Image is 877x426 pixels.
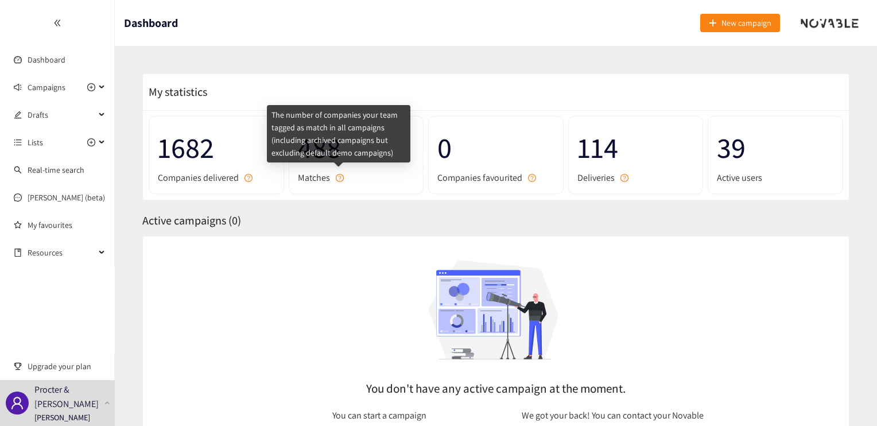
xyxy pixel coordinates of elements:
[709,19,717,28] span: plus
[245,174,253,182] span: question-circle
[336,174,344,182] span: question-circle
[14,138,22,146] span: unordered-list
[620,174,628,182] span: question-circle
[690,302,877,426] iframe: Chat Widget
[28,165,84,175] a: Real-time search
[34,411,90,424] p: [PERSON_NAME]
[34,382,100,411] p: Procter & [PERSON_NAME]
[142,213,241,228] span: Active campaigns ( 0 )
[28,103,95,126] span: Drafts
[28,355,106,378] span: Upgrade your plan
[577,171,615,185] span: Deliveries
[577,125,694,171] span: 114
[14,249,22,257] span: book
[14,362,22,370] span: trophy
[28,241,95,264] span: Resources
[437,171,522,185] span: Companies favourited
[366,379,626,398] h2: You don't have any active campaign at the moment.
[158,171,239,185] span: Companies delivered
[143,84,207,99] span: My statistics
[87,83,95,91] span: plus-circle
[721,17,771,29] span: New campaign
[28,131,43,154] span: Lists
[14,83,22,91] span: sound
[277,408,482,423] p: You can start a campaign
[28,192,105,203] a: [PERSON_NAME] (beta)
[298,171,330,185] span: Matches
[700,14,780,32] button: plusNew campaign
[717,171,762,185] span: Active users
[10,396,24,410] span: user
[87,138,95,146] span: plus-circle
[28,55,65,65] a: Dashboard
[717,125,834,171] span: 39
[28,76,65,99] span: Campaigns
[28,214,106,237] a: My favourites
[14,111,22,119] span: edit
[158,125,275,171] span: 1682
[437,125,554,171] span: 0
[53,19,61,27] span: double-left
[267,105,410,162] div: The number of companies your team tagged as match in all campaigns (including archived campaigns ...
[528,174,536,182] span: question-circle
